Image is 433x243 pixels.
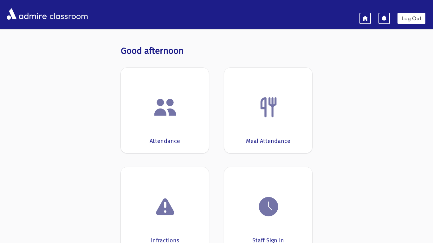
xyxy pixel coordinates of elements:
[397,13,425,24] a: Log Out
[121,46,312,56] h3: Good afternoon
[150,137,180,146] div: Attendance
[153,95,177,119] img: users.png
[48,6,88,22] span: classroom
[256,195,281,219] img: clock.png
[246,137,290,146] div: Meal Attendance
[153,196,177,220] img: exclamation.png
[5,7,48,21] img: AdmirePro
[256,95,281,119] img: Fork.png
